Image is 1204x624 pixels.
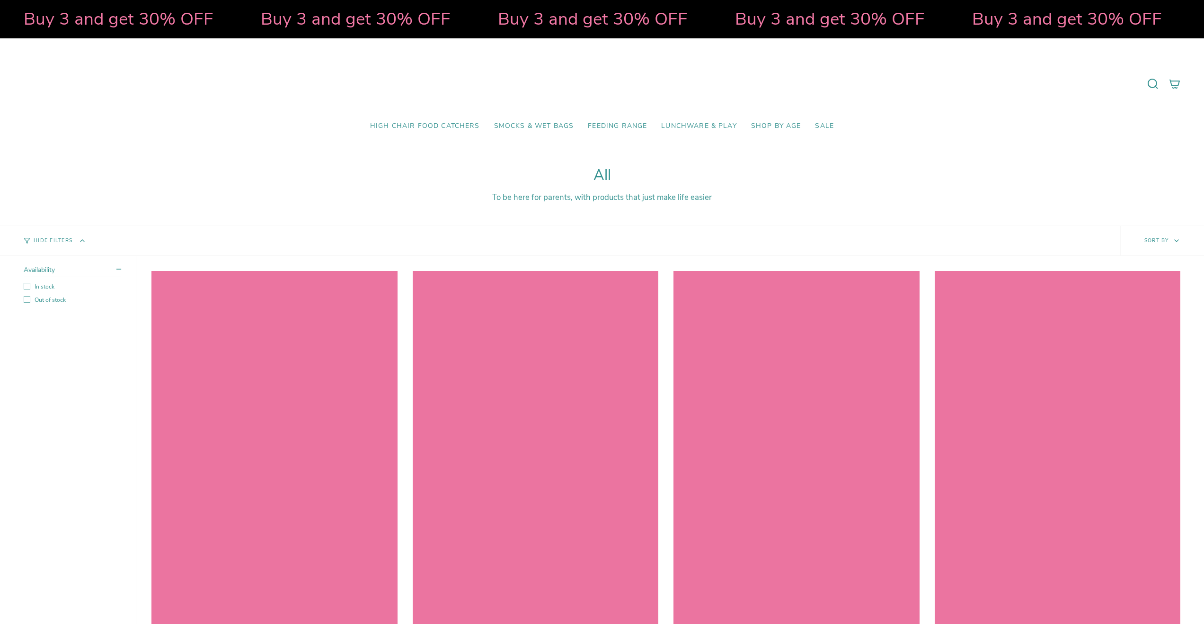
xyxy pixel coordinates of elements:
span: Sort by [1144,237,1169,244]
span: High Chair Food Catchers [370,122,480,130]
span: To be here for parents, with products that just make life easier [492,192,712,203]
span: Shop by Age [751,122,801,130]
span: Smocks & Wet Bags [494,122,574,130]
button: Sort by [1120,226,1204,255]
a: Feeding Range [581,115,654,137]
a: Mumma’s Little Helpers [521,53,684,115]
a: Smocks & Wet Bags [487,115,581,137]
strong: Buy 3 and get 30% OFF [24,7,213,31]
a: Lunchware & Play [654,115,744,137]
strong: Buy 3 and get 30% OFF [261,7,451,31]
strong: Buy 3 and get 30% OFF [972,7,1162,31]
a: High Chair Food Catchers [363,115,487,137]
summary: Availability [24,265,121,277]
h1: All [24,167,1180,184]
label: In stock [24,283,121,290]
label: Out of stock [24,296,121,304]
span: Lunchware & Play [661,122,736,130]
strong: Buy 3 and get 30% OFF [735,7,925,31]
span: SALE [815,122,834,130]
span: Feeding Range [588,122,647,130]
a: SALE [808,115,841,137]
a: Shop by Age [744,115,808,137]
span: Hide Filters [34,238,72,244]
strong: Buy 3 and get 30% OFF [498,7,688,31]
span: Availability [24,265,55,274]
